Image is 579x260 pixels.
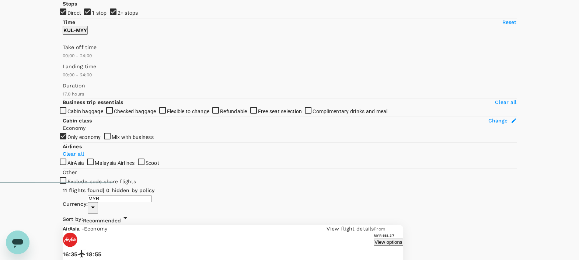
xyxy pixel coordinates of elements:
span: Recommended [83,218,121,223]
button: Open [88,202,98,214]
span: - [81,226,84,232]
p: 16:35 [63,250,78,259]
button: View options [374,239,403,246]
span: Currency : [63,200,88,208]
span: From [374,226,385,232]
iframe: Button to launch messaging window [6,230,29,254]
span: Economy [84,226,107,232]
img: AK [63,232,77,247]
p: View flight details [327,225,374,232]
span: AirAsia [63,226,81,232]
p: 18:55 [86,250,101,259]
h6: MYR 558.37 [374,233,403,238]
span: Sort by : [63,215,83,223]
div: 11 flights found | 0 hidden by policy [63,187,403,195]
